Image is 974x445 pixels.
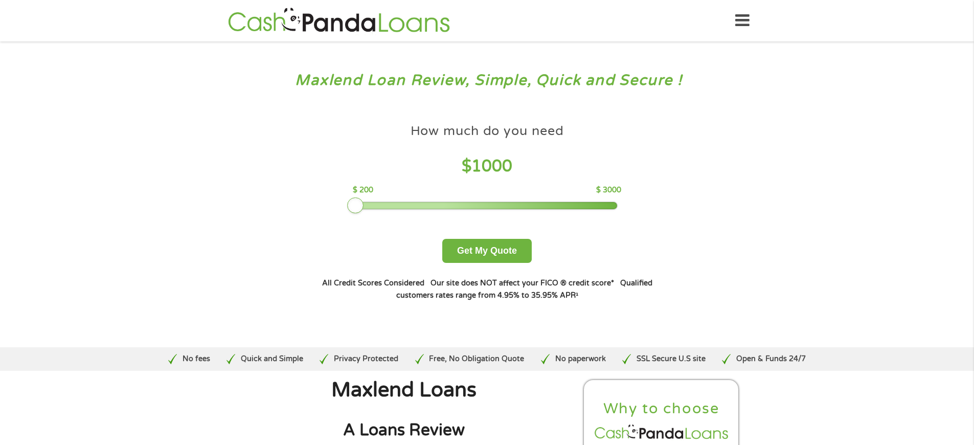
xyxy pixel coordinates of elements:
[241,353,303,365] p: Quick and Simple
[183,353,210,365] p: No fees
[353,156,621,177] h4: $
[596,185,621,196] p: $ 3000
[322,279,424,287] strong: All Credit Scores Considered
[225,6,453,35] img: GetLoanNow Logo
[30,71,945,90] h3: Maxlend Loan Review, Simple, Quick and Secure !
[334,353,398,365] p: Privacy Protected
[736,353,806,365] p: Open & Funds 24/7
[331,378,477,402] span: Maxlend Loans
[396,279,652,300] strong: Qualified customers rates range from 4.95% to 35.95% APR¹
[593,399,731,418] h2: Why to choose
[234,420,574,441] h2: A Loans Review
[429,353,524,365] p: Free, No Obligation Quote
[555,353,606,365] p: No paperwork
[411,123,564,140] h4: How much do you need
[353,185,373,196] p: $ 200
[431,279,614,287] strong: Our site does NOT affect your FICO ® credit score*
[637,353,706,365] p: SSL Secure U.S site
[471,157,512,176] span: 1000
[442,239,532,263] button: Get My Quote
